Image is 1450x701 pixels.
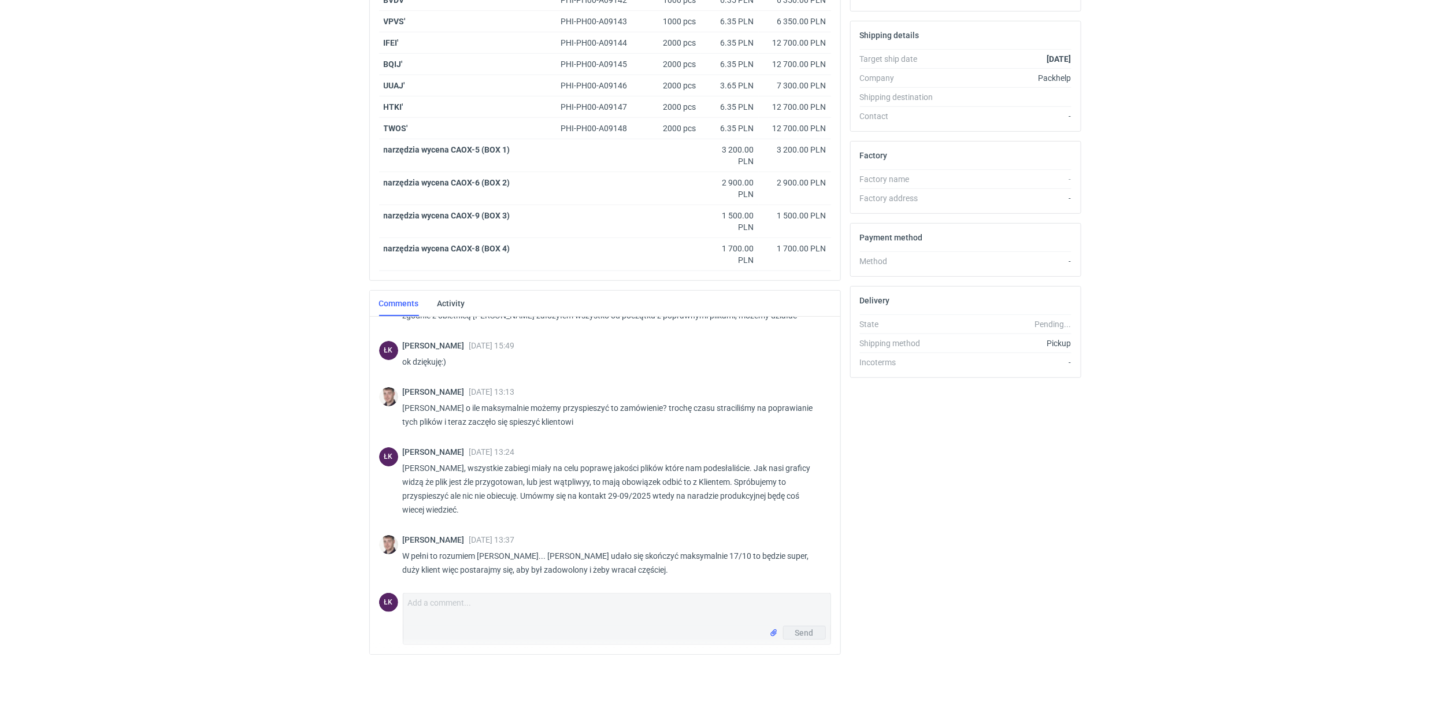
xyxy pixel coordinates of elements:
div: 2000 pcs [643,118,701,139]
div: Shipping method [860,337,944,349]
div: 3 200.00 PLN [763,144,826,155]
div: 6.35 PLN [706,101,754,113]
span: [PERSON_NAME] [403,535,469,544]
div: 12 700.00 PLN [763,58,826,70]
div: - [944,192,1071,204]
div: PHI-PH00-A09147 [561,101,639,113]
span: [DATE] 13:24 [469,447,515,457]
div: 6.35 PLN [706,58,754,70]
h2: Shipping details [860,31,919,40]
div: Factory name [860,173,944,185]
p: ok dziękuję:) [403,355,822,369]
p: W pełni to rozumiem [PERSON_NAME]... [PERSON_NAME] udało się skończyć maksymalnie 17/10 to będzie... [403,549,822,577]
div: - [944,110,1071,122]
div: - [944,255,1071,267]
a: Comments [379,291,419,316]
strong: HTKI' [384,102,403,112]
span: [PERSON_NAME] [403,387,469,396]
strong: TWOS' [384,124,408,133]
div: 3.65 PLN [706,80,754,91]
strong: narzędzia wycena CAOX-6 (BOX 2) [384,178,510,187]
div: Shipping destination [860,91,944,103]
strong: VPVS' [384,17,406,26]
strong: narzędzia wycena CAOX-9 (BOX 3) [384,211,510,220]
div: Łukasz Kowalski [379,341,398,360]
div: - [944,357,1071,368]
div: 2 900.00 PLN [763,177,826,188]
div: 1 500.00 PLN [763,210,826,221]
div: Contact [860,110,944,122]
div: 12 700.00 PLN [763,37,826,49]
div: PHI-PH00-A09145 [561,58,639,70]
div: 1 700.00 PLN [706,243,754,266]
div: 7 300.00 PLN [763,80,826,91]
strong: narzędzia wycena CAOX-8 (BOX 4) [384,244,510,253]
div: PHI-PH00-A09148 [561,123,639,134]
span: [DATE] 15:49 [469,341,515,350]
em: Pending... [1034,320,1071,329]
h2: Delivery [860,296,890,305]
strong: UUAJ' [384,81,405,90]
figcaption: ŁK [379,593,398,612]
div: 6 350.00 PLN [763,16,826,27]
div: 2000 pcs [643,75,701,97]
div: Łukasz Kowalski [379,593,398,612]
span: [PERSON_NAME] [403,447,469,457]
div: PHI-PH00-A09143 [561,16,639,27]
div: 2000 pcs [643,97,701,118]
div: Pickup [944,337,1071,349]
div: Method [860,255,944,267]
div: - [944,173,1071,185]
img: Maciej Sikora [379,387,398,406]
div: 6.35 PLN [706,37,754,49]
div: PHI-PH00-A09144 [561,37,639,49]
button: Send [783,626,826,640]
div: Company [860,72,944,84]
span: Send [795,629,814,637]
a: Activity [437,291,465,316]
div: 3 200.00 PLN [706,144,754,167]
figcaption: ŁK [379,447,398,466]
strong: narzędzia wycena CAOX-5 (BOX 1) [384,145,510,154]
strong: BQIJ' [384,60,403,69]
strong: IFEI' [384,38,399,47]
div: 2000 pcs [643,32,701,54]
h2: Payment method [860,233,923,242]
div: 1 700.00 PLN [763,243,826,254]
div: 6.35 PLN [706,16,754,27]
div: Factory address [860,192,944,204]
div: 1 500.00 PLN [706,210,754,233]
figcaption: ŁK [379,341,398,360]
span: [DATE] 13:37 [469,535,515,544]
span: [PERSON_NAME] [403,341,469,350]
strong: [DATE] [1047,54,1071,64]
div: Incoterms [860,357,944,368]
div: Łukasz Kowalski [379,447,398,466]
div: 12 700.00 PLN [763,101,826,113]
div: 2 900.00 PLN [706,177,754,200]
div: PHI-PH00-A09146 [561,80,639,91]
div: Packhelp [944,72,1071,84]
img: Maciej Sikora [379,535,398,554]
div: 1000 pcs [643,11,701,32]
span: [DATE] 13:13 [469,387,515,396]
p: [PERSON_NAME] o ile maksymalnie możemy przyspieszyć to zamówienie? trochę czasu straciliśmy na po... [403,401,822,429]
div: 2000 pcs [643,54,701,75]
div: State [860,318,944,330]
div: Target ship date [860,53,944,65]
h2: Factory [860,151,888,160]
div: 6.35 PLN [706,123,754,134]
p: [PERSON_NAME], wszystkie zabiegi miały na celu poprawę jakości plików które nam podesłaliście. Ja... [403,461,822,517]
div: 12 700.00 PLN [763,123,826,134]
